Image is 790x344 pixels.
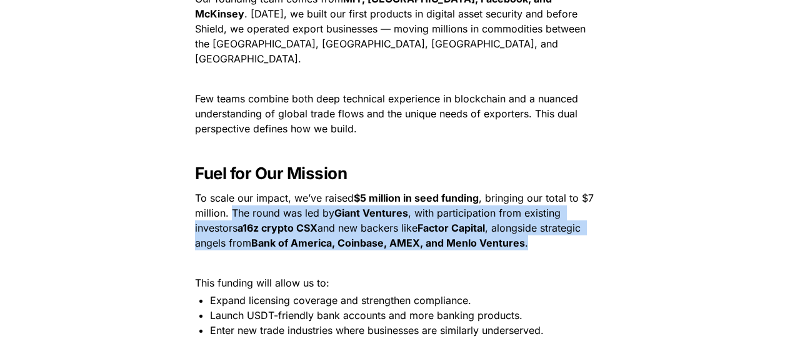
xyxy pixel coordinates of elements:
span: To scale our impact, we’ve raised [195,192,354,204]
strong: Bank of America, Coinbase, AMEX, and Menlo Ventures [251,237,525,249]
strong: $5 million in seed funding [354,192,479,204]
span: Launch USDT-friendly bank accounts and more banking products. [210,309,522,322]
span: This funding will allow us to: [195,277,329,289]
strong: Factor Capital [417,222,485,234]
span: Few teams combine both deep technical experience in blockchain and a nuanced understanding of glo... [195,92,581,135]
span: Enter new trade industries where businesses are similarly underserved. [210,324,544,337]
strong: Giant Ventures [334,207,408,219]
strong: Fuel for Our Mission [195,164,347,183]
span: . [525,237,528,249]
span: . [DATE], we built our first products in digital asset security and before Shield, we operated ex... [195,7,589,65]
span: Expand licensing coverage and strengthen compliance. [210,294,471,307]
span: and new backers like [317,222,417,234]
strong: a16z crypto CSX [237,222,317,234]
